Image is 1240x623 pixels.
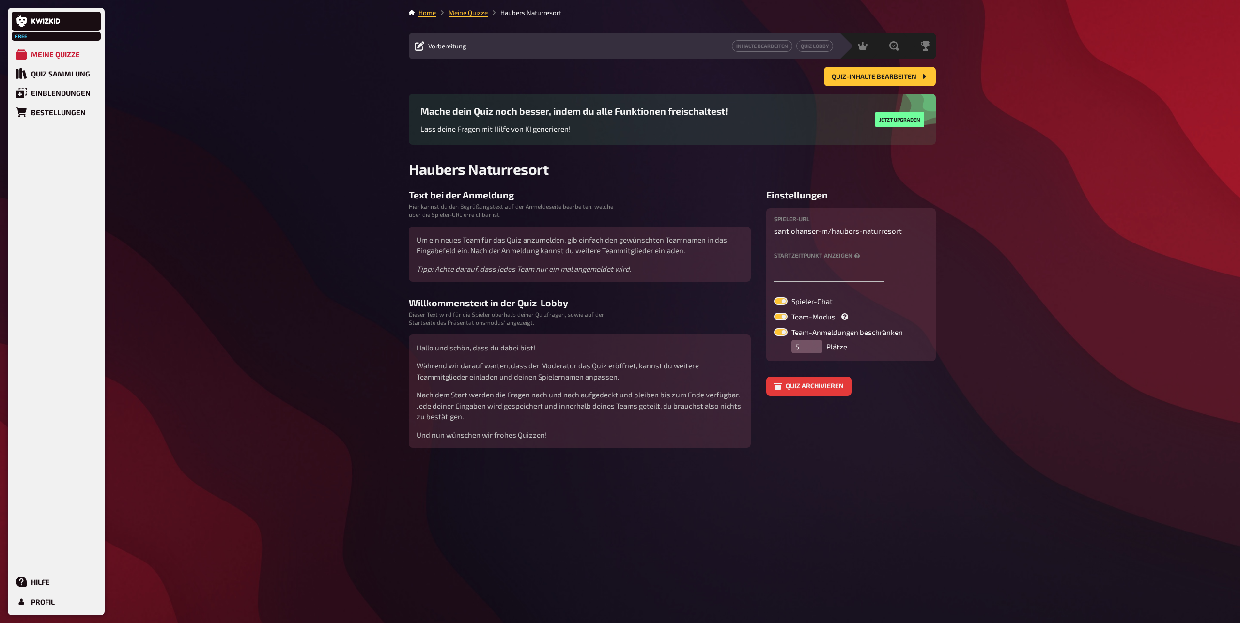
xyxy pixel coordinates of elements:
[428,42,466,50] span: Vorbereitung
[409,297,751,308] h3: Willkommenstext in der Quiz-Lobby
[436,8,488,17] li: Meine Quizze
[766,189,936,200] h3: Einstellungen
[832,226,902,237] span: haubers-naturresort
[417,342,743,353] p: Hallo und schön, dass du dabei bist!
[12,572,101,592] a: Hilfe
[774,328,928,336] label: Team-Anmeldungen beschränken
[409,202,614,219] small: Hier kannst du den Begrüßungstext auf der Anmeldeseite bearbeiten, welche über die Spieler-URL er...
[31,89,91,97] div: Einblendungen
[409,189,751,200] h3: Text bei der Anmeldung
[791,340,847,353] div: Plätze
[732,40,792,52] button: Inhalte Bearbeiten
[417,360,743,382] p: Während wir darauf warten, dass der Moderator das Quiz eröffnet, kannst du weitere Teammitglieder...
[796,40,833,52] button: Quiz Lobby
[31,597,55,606] div: Profil
[409,310,614,327] small: Dieser Text wird für die Spieler oberhalb deiner Quizfragen, sowie auf der Startseite des Präsent...
[420,124,571,133] span: Lass deine Fragen mit Hilfe von KI generieren!
[12,103,101,122] a: Bestellungen
[774,226,928,237] p: santjohanser-m /
[824,67,936,86] button: Quiz-Inhalte bearbeiten
[31,50,80,59] div: Meine Quizze
[449,9,488,16] a: Meine Quizze
[766,377,852,396] button: Quiz archivieren
[13,33,30,39] span: Free
[12,83,101,103] a: Einblendungen
[409,160,548,178] span: Haubers Naturresort
[832,74,916,80] span: Quiz-Inhalte bearbeiten
[774,252,928,258] label: Startzeitpunkt anzeigen
[418,8,436,17] li: Home
[417,264,631,273] i: Tipp: Achte darauf, dass jedes Team nur ein mal angemeldet wird.
[417,234,743,256] p: Um ein neues Team für das Quiz anzumelden, gib einfach den gewünschten Teamnamen in das Eingabefe...
[417,429,743,441] p: Und nun wünschen wir frohes Quizzen!
[774,313,928,320] label: Team-Modus
[31,577,50,586] div: Hilfe
[488,8,561,17] li: Haubers Naturresort
[31,69,90,78] div: Quiz Sammlung
[418,9,436,16] a: Home
[12,64,101,83] a: Quiz Sammlung
[420,106,728,117] h3: Mache dein Quiz noch besser, indem du alle Funktionen freischaltest!
[417,389,743,422] p: Nach dem Start werden die Fragen nach und nach aufgedeckt und bleiben bis zum Ende verfügbar. Jed...
[875,112,924,127] button: Jetzt upgraden
[31,108,86,117] div: Bestellungen
[774,216,928,222] label: Spieler-URL
[12,592,101,611] a: Profil
[774,297,928,305] label: Spieler-Chat
[12,45,101,64] a: Meine Quizze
